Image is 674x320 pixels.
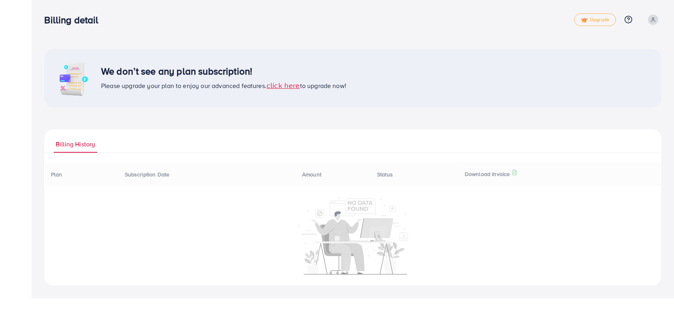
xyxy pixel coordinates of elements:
[56,140,95,149] span: Billing History
[54,58,93,98] img: image
[574,13,616,26] a: tickUpgrade
[581,17,588,23] img: tick
[581,17,609,23] span: Upgrade
[101,65,346,77] h3: We don’t see any plan subscription!
[101,81,346,90] span: Please upgrade your plan to enjoy our advanced features. to upgrade now!
[44,14,105,26] h3: Billing detail
[267,80,300,90] span: click here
